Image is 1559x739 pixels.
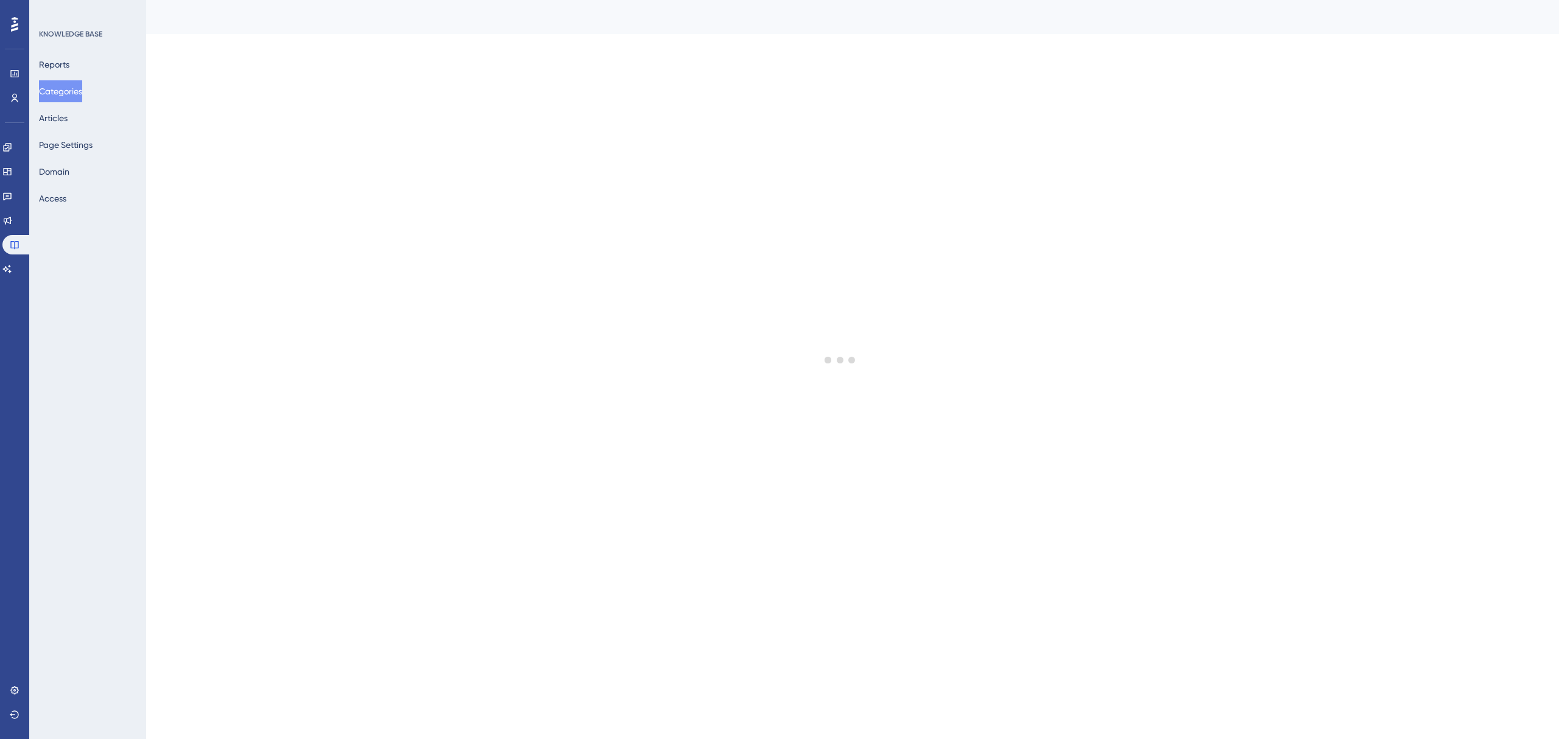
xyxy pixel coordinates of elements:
[39,29,102,39] div: KNOWLEDGE BASE
[39,161,69,183] button: Domain
[39,80,82,102] button: Categories
[39,54,69,75] button: Reports
[39,134,93,156] button: Page Settings
[39,187,66,209] button: Access
[39,107,68,129] button: Articles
